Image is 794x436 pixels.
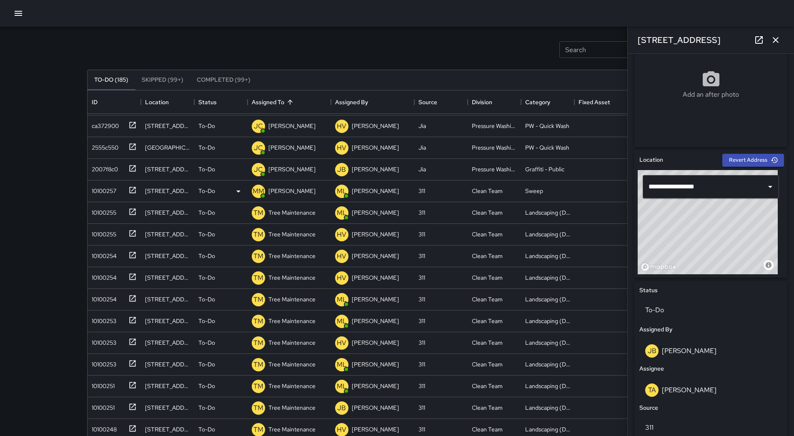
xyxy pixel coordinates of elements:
[254,165,263,175] p: JC
[253,403,263,413] p: TM
[88,270,117,282] div: 10100254
[145,143,190,152] div: 1232 Market Street
[525,90,550,114] div: Category
[352,165,399,173] p: [PERSON_NAME]
[198,165,215,173] p: To-Do
[88,118,119,130] div: ca372900
[268,338,316,347] p: Tree Maintenance
[525,382,570,390] div: Landscaping (DG & Weeds)
[88,205,116,217] div: 10100255
[135,70,190,90] button: Skipped (99+)
[525,165,564,173] div: Graffiti - Public
[145,382,190,390] div: 1131 Mission Street
[337,186,347,196] p: ML
[337,295,347,305] p: ML
[198,208,215,217] p: To-Do
[88,422,117,433] div: 10100248
[472,403,503,412] div: Clean Team
[418,425,425,433] div: 311
[525,425,570,433] div: Landscaping (DG & Weeds)
[190,70,257,90] button: Completed (99+)
[472,208,503,217] div: Clean Team
[198,360,215,368] p: To-Do
[352,208,399,217] p: [PERSON_NAME]
[145,187,190,195] div: 221 6th Street
[284,96,296,108] button: Sort
[472,360,503,368] div: Clean Team
[418,90,437,114] div: Source
[352,295,399,303] p: [PERSON_NAME]
[145,317,190,325] div: 444 Natoma Street
[525,187,543,195] div: Sweep
[352,187,399,195] p: [PERSON_NAME]
[88,227,116,238] div: 10100255
[248,90,331,114] div: Assigned To
[198,122,215,130] p: To-Do
[254,143,263,153] p: JC
[337,165,346,175] p: JB
[418,122,426,130] div: Jia
[352,252,399,260] p: [PERSON_NAME]
[337,316,347,326] p: ML
[352,360,399,368] p: [PERSON_NAME]
[145,122,190,130] div: 93 10th Street
[198,295,215,303] p: To-Do
[253,360,263,370] p: TM
[472,382,503,390] div: Clean Team
[198,187,215,195] p: To-Do
[521,90,574,114] div: Category
[579,90,610,114] div: Fixed Asset
[268,403,316,412] p: Tree Maintenance
[88,292,117,303] div: 10100254
[337,251,346,261] p: HV
[337,208,347,218] p: ML
[352,317,399,325] p: [PERSON_NAME]
[418,382,425,390] div: 311
[253,186,264,196] p: MM
[525,252,570,260] div: Landscaping (DG & Weeds)
[194,90,248,114] div: Status
[88,335,116,347] div: 10100253
[198,338,215,347] p: To-Do
[253,251,263,261] p: TM
[145,90,169,114] div: Location
[145,273,190,282] div: 444 Tehama Street
[352,425,399,433] p: [PERSON_NAME]
[574,90,628,114] div: Fixed Asset
[331,90,414,114] div: Assigned By
[198,252,215,260] p: To-Do
[88,357,116,368] div: 10100253
[472,425,503,433] div: Clean Team
[253,208,263,218] p: TM
[145,425,190,433] div: 14 Larkin Street
[337,121,346,131] p: HV
[337,230,346,240] p: HV
[141,90,194,114] div: Location
[472,295,503,303] div: Clean Team
[472,122,517,130] div: Pressure Washing
[198,143,215,152] p: To-Do
[88,90,141,114] div: ID
[472,252,503,260] div: Clean Team
[268,165,316,173] p: [PERSON_NAME]
[414,90,468,114] div: Source
[268,382,316,390] p: Tree Maintenance
[198,382,215,390] p: To-Do
[337,425,346,435] p: HV
[145,165,190,173] div: 993 Mission Street
[253,295,263,305] p: TM
[268,360,316,368] p: Tree Maintenance
[525,403,570,412] div: Landscaping (DG & Weeds)
[352,273,399,282] p: [PERSON_NAME]
[337,360,347,370] p: ML
[253,273,263,283] p: TM
[268,230,316,238] p: Tree Maintenance
[198,403,215,412] p: To-Do
[145,338,190,347] div: 18 10th Street
[145,295,190,303] div: 550 Jessie Street
[337,403,346,413] p: JB
[418,317,425,325] div: 311
[268,273,316,282] p: Tree Maintenance
[254,121,263,131] p: JC
[472,273,503,282] div: Clean Team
